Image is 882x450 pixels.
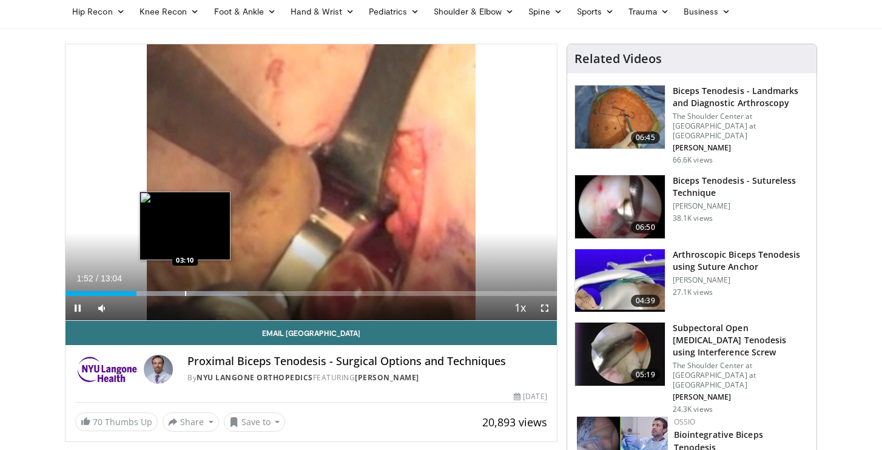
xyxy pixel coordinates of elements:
[224,412,286,432] button: Save to
[574,52,662,66] h4: Related Videos
[673,213,713,223] p: 38.1K views
[140,192,231,260] img: image.jpeg
[575,323,665,386] img: krish3_3.png.150x105_q85_crop-smart_upscale.jpg
[673,392,809,402] p: [PERSON_NAME]
[574,175,809,239] a: 06:50 Biceps Tenodesis - Sutureless Technique [PERSON_NAME] 38.1K views
[574,322,809,414] a: 05:19 Subpectoral Open [MEDICAL_DATA] Tenodesis using Interference Screw The Shoulder Center at [...
[631,221,660,233] span: 06:50
[96,274,98,283] span: /
[673,85,809,109] h3: Biceps Tenodesis - Landmarks and Diagnostic Arthroscopy
[673,201,809,211] p: [PERSON_NAME]
[673,275,809,285] p: [PERSON_NAME]
[575,175,665,238] img: 38511_0000_3.png.150x105_q85_crop-smart_upscale.jpg
[673,175,809,199] h3: Biceps Tenodesis - Sutureless Technique
[187,355,547,368] h4: Proximal Biceps Tenodesis - Surgical Options and Techniques
[631,369,660,381] span: 05:19
[144,355,173,384] img: Avatar
[673,287,713,297] p: 27.1K views
[575,249,665,312] img: 38379_0000_0_3.png.150x105_q85_crop-smart_upscale.jpg
[673,322,809,358] h3: Subpectoral Open [MEDICAL_DATA] Tenodesis using Interference Screw
[631,132,660,144] span: 06:45
[197,372,313,383] a: NYU Langone Orthopedics
[575,86,665,149] img: 15733_3.png.150x105_q85_crop-smart_upscale.jpg
[66,296,90,320] button: Pause
[574,249,809,313] a: 04:39 Arthroscopic Biceps Tenodesis using Suture Anchor [PERSON_NAME] 27.1K views
[163,412,219,432] button: Share
[673,405,713,414] p: 24.3K views
[66,291,557,296] div: Progress Bar
[673,249,809,273] h3: Arthroscopic Biceps Tenodesis using Suture Anchor
[75,412,158,431] a: 70 Thumbs Up
[355,372,419,383] a: [PERSON_NAME]
[673,112,809,141] p: The Shoulder Center at [GEOGRAPHIC_DATA] at [GEOGRAPHIC_DATA]
[93,416,103,428] span: 70
[631,295,660,307] span: 04:39
[533,296,557,320] button: Fullscreen
[508,296,533,320] button: Playback Rate
[514,391,547,402] div: [DATE]
[76,274,93,283] span: 1:52
[673,155,713,165] p: 66.6K views
[673,361,809,390] p: The Shoulder Center at [GEOGRAPHIC_DATA] at [GEOGRAPHIC_DATA]
[101,274,122,283] span: 13:04
[574,85,809,165] a: 06:45 Biceps Tenodesis - Landmarks and Diagnostic Arthroscopy The Shoulder Center at [GEOGRAPHIC_...
[66,321,557,345] a: Email [GEOGRAPHIC_DATA]
[187,372,547,383] div: By FEATURING
[674,417,696,427] a: OSSIO
[75,355,139,384] img: NYU Langone Orthopedics
[90,296,114,320] button: Mute
[482,415,547,429] span: 20,893 views
[66,44,557,321] video-js: Video Player
[673,143,809,153] p: [PERSON_NAME]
